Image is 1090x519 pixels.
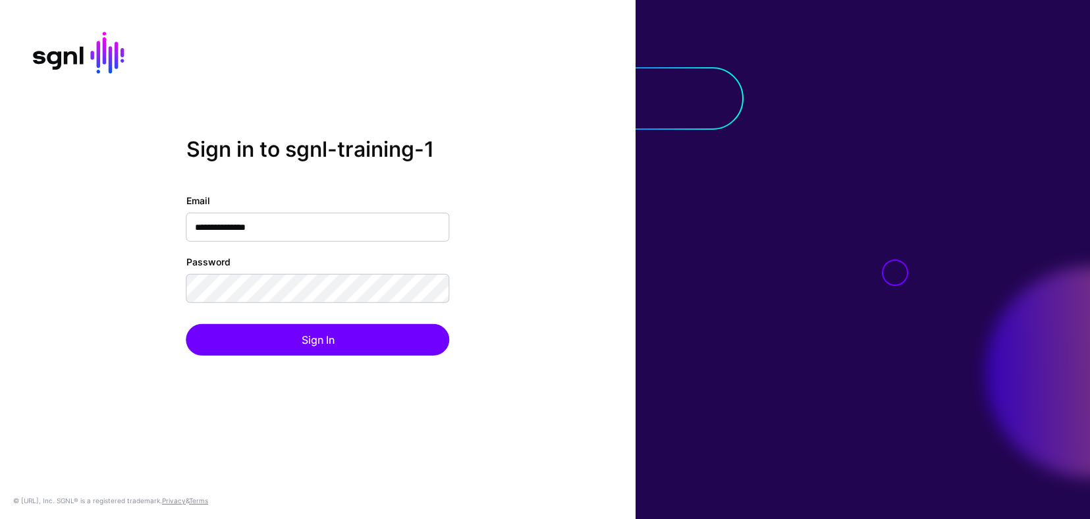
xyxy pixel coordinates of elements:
[186,137,450,162] h2: Sign in to sgnl-training-1
[186,255,231,269] label: Password
[186,324,450,356] button: Sign In
[189,497,208,505] a: Terms
[13,495,208,506] div: © [URL], Inc. SGNL® is a registered trademark. &
[162,497,186,505] a: Privacy
[186,194,210,207] label: Email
